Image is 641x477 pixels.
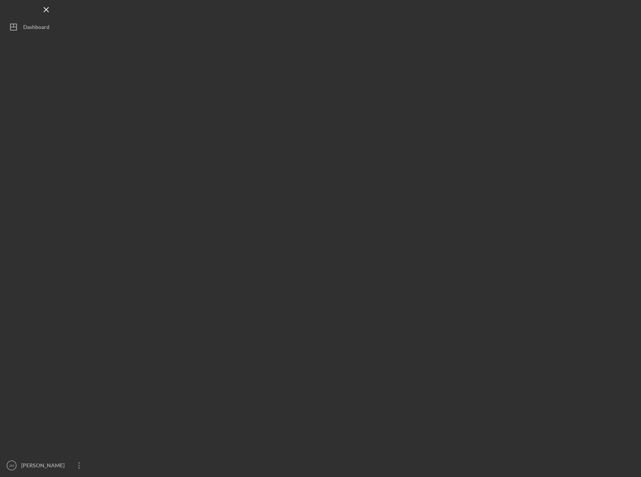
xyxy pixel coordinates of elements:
[9,463,14,468] text: JM
[23,19,49,37] div: Dashboard
[19,458,70,475] div: [PERSON_NAME]
[4,458,89,473] button: JM[PERSON_NAME]
[4,19,89,35] button: Dashboard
